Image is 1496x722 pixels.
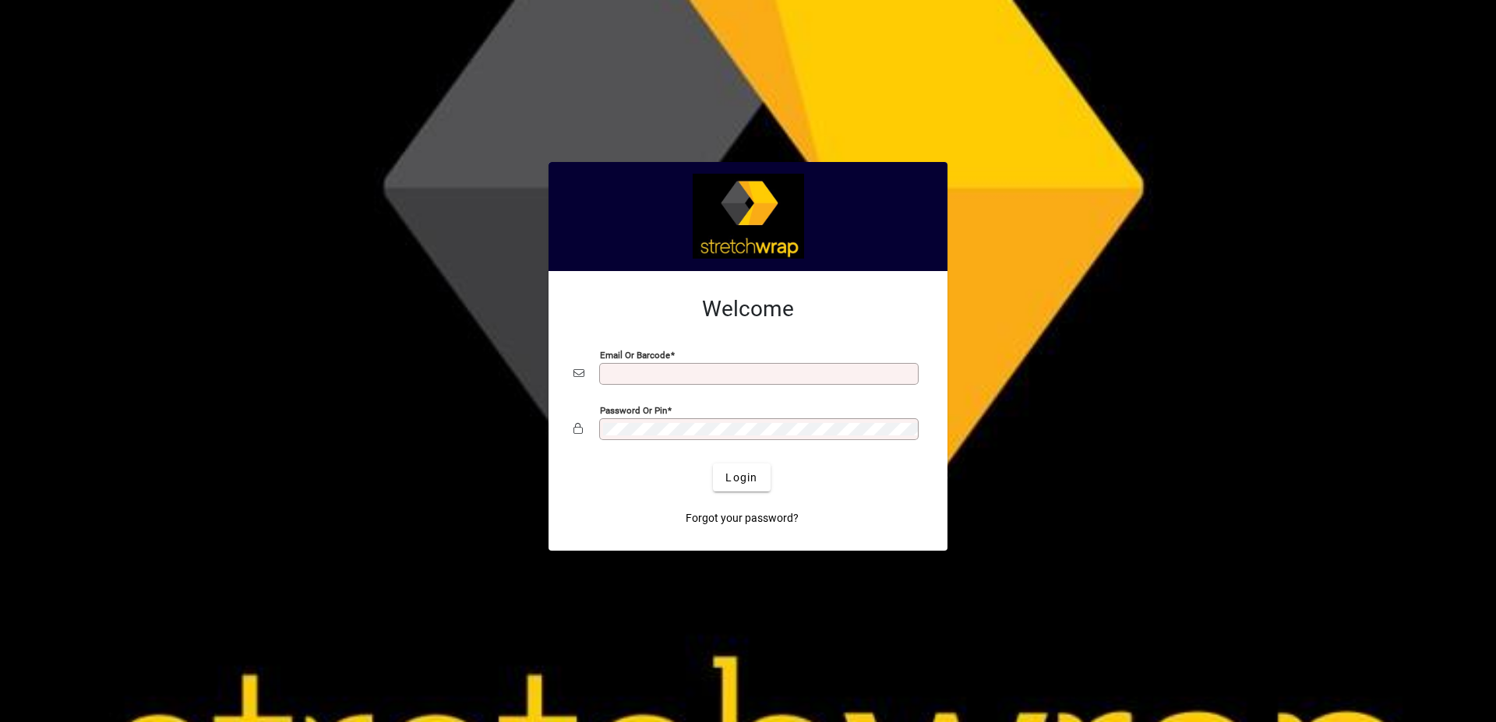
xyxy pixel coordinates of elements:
mat-label: Password or Pin [600,405,667,416]
mat-label: Email or Barcode [600,350,670,361]
span: Login [725,470,757,486]
span: Forgot your password? [686,510,799,527]
a: Forgot your password? [679,504,805,532]
button: Login [713,463,770,491]
h2: Welcome [573,296,923,322]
